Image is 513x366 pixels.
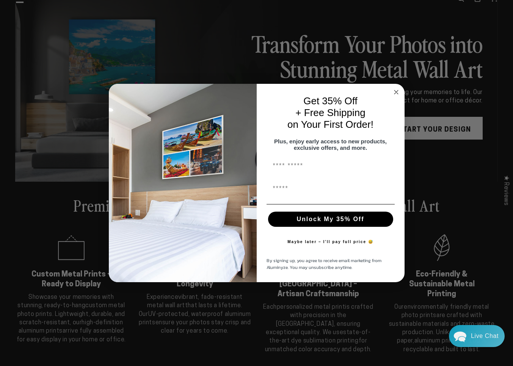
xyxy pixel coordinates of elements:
span: By signing up, you agree to receive email marketing from Aluminyze. You may unsubscribe anytime. [267,257,381,271]
span: + Free Shipping [295,107,365,118]
div: Chat widget toggle [449,325,505,347]
img: 728e4f65-7e6c-44e2-b7d1-0292a396982f.jpeg [109,84,257,283]
span: Plus, enjoy early access to new products, exclusive offers, and more. [274,138,387,151]
button: Maybe later – I’ll pay full price 😅 [284,234,377,250]
button: Unlock My 35% Off [268,212,393,227]
span: on Your First Order! [287,119,373,130]
button: Close dialog [392,88,401,97]
span: Get 35% Off [303,95,358,107]
div: Contact Us Directly [471,325,499,347]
